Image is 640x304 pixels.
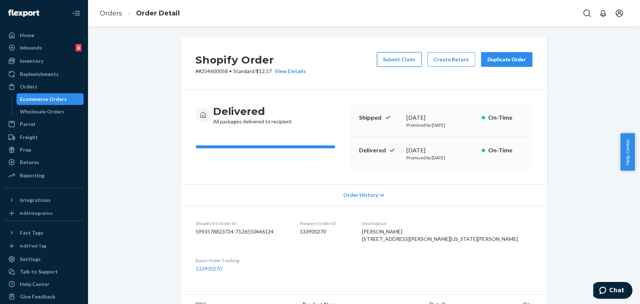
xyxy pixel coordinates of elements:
a: Wholesale Orders [17,106,84,117]
button: Close Navigation [69,6,84,21]
button: Open account menu [612,6,627,21]
a: Orders [100,9,122,17]
dt: Shopify V3 Order ID [196,220,288,227]
a: Prep [4,144,84,156]
div: Inbounds [20,44,42,51]
h2: Shopify Order [196,52,306,68]
div: [DATE] [407,113,476,122]
p: Promised by [DATE] [407,122,476,128]
button: Open Search Box [580,6,595,21]
a: Replenishments [4,68,84,80]
span: [PERSON_NAME] [STREET_ADDRESS][PERSON_NAME][US_STATE][PERSON_NAME] [362,228,518,242]
div: Orders [20,83,37,90]
dt: Destination [362,220,533,227]
div: Parcel [20,120,35,128]
button: Create Return [428,52,475,67]
div: Wholesale Orders [20,108,65,115]
a: Freight [4,131,84,143]
button: Submit Claim [377,52,422,67]
a: Order Detail [136,9,180,17]
p: Promised by [DATE] [407,155,476,161]
a: 133900270 [196,265,222,272]
p: # #254600058 / $12.57 [196,68,306,75]
div: Ecommerce Orders [20,95,67,103]
div: Home [20,32,34,39]
div: Talk to Support [20,268,58,275]
ol: breadcrumbs [94,3,186,24]
dd: 5993578823724-7126550446124 [196,228,288,235]
a: Add Integration [4,209,84,218]
div: Add Fast Tag [20,243,46,249]
button: Give Feedback [4,291,84,303]
a: Help Center [4,278,84,290]
button: Help Center [621,133,635,171]
p: Shipped [359,113,401,122]
dt: Buyer Order Tracking [196,257,288,264]
div: Help Center [20,281,50,288]
div: Returns [20,159,39,166]
a: Ecommerce Orders [17,93,84,105]
button: View Details [272,68,306,75]
a: Returns [4,156,84,168]
div: Reporting [20,172,44,179]
div: Inventory [20,57,43,65]
a: Home [4,29,84,41]
a: Settings [4,253,84,265]
a: Add Fast Tag [4,242,84,250]
h3: Delivered [213,105,292,118]
button: Fast Tags [4,227,84,239]
div: [DATE] [407,146,476,155]
p: On-Time [488,113,524,122]
div: All packages delivered to recipient [213,105,292,125]
p: Delivered [359,146,401,155]
span: Order History [343,191,378,199]
a: Orders [4,81,84,93]
a: Inventory [4,55,84,67]
div: Add Integration [20,210,52,216]
div: Duplicate Order [487,56,526,63]
iframe: Opens a widget where you can chat to one of our agents [593,282,633,300]
dt: Flexport Order ID [300,220,350,227]
button: Duplicate Order [481,52,533,67]
a: Parcel [4,118,84,130]
div: Integrations [20,196,51,204]
dd: 133900270 [300,228,350,235]
div: 6 [76,44,81,51]
img: Flexport logo [8,10,39,17]
button: Open notifications [596,6,611,21]
div: Prep [20,146,31,153]
button: Talk to Support [4,266,84,278]
span: • [230,68,232,74]
div: Freight [20,134,38,141]
p: On-Time [488,146,524,155]
div: Replenishments [20,70,59,78]
button: Integrations [4,194,84,206]
div: Fast Tags [20,229,43,236]
div: Give Feedback [20,293,55,300]
span: Standard [234,68,255,74]
div: Settings [20,256,41,263]
a: Reporting [4,170,84,181]
a: Inbounds6 [4,42,84,54]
